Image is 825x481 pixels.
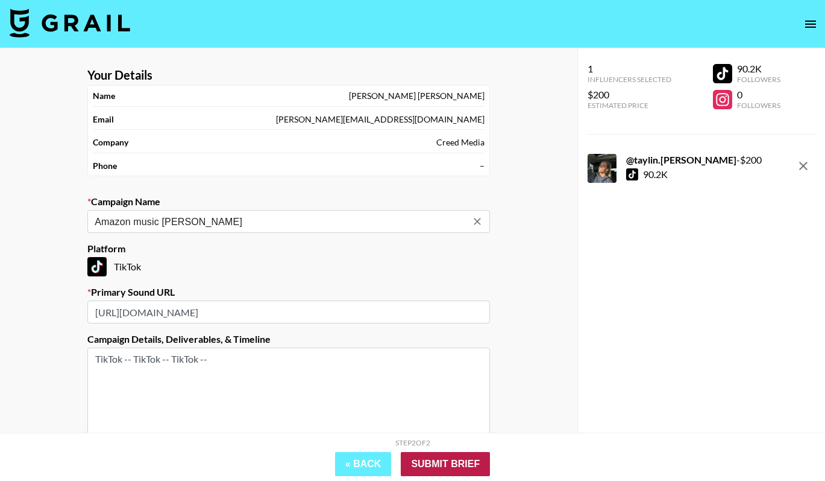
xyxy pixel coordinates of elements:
[791,154,815,178] button: remove
[401,452,490,476] input: Submit Brief
[588,75,671,84] div: Influencers Selected
[87,257,490,276] div: TikTok
[588,89,671,101] div: $200
[626,154,762,166] div: - $ 200
[87,257,107,276] img: TikTok
[87,333,490,345] label: Campaign Details, Deliverables, & Timeline
[588,101,671,110] div: Estimated Price
[643,168,668,180] div: 90.2K
[737,101,780,110] div: Followers
[87,196,490,208] label: Campaign Name
[95,215,466,229] input: Old Town Road - Lil Nas X + Billy Ray Cyrus
[469,213,486,230] button: Clear
[798,12,823,36] button: open drawer
[436,137,485,148] div: Creed Media
[87,286,490,298] label: Primary Sound URL
[87,243,490,255] label: Platform
[349,91,485,101] div: [PERSON_NAME] [PERSON_NAME]
[335,452,392,476] button: « Back
[737,89,780,101] div: 0
[87,301,490,323] input: https://www.tiktok.com/music/Old-Town-Road-6683330941219244813
[93,91,115,101] strong: Name
[93,137,128,148] strong: Company
[87,68,152,83] strong: Your Details
[626,154,736,165] strong: @ taylin.[PERSON_NAME]
[737,63,780,75] div: 90.2K
[737,75,780,84] div: Followers
[276,114,485,125] div: [PERSON_NAME][EMAIL_ADDRESS][DOMAIN_NAME]
[10,8,130,37] img: Grail Talent
[588,63,671,75] div: 1
[395,438,430,447] div: Step 2 of 2
[93,161,117,171] strong: Phone
[93,114,114,125] strong: Email
[480,161,485,171] div: –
